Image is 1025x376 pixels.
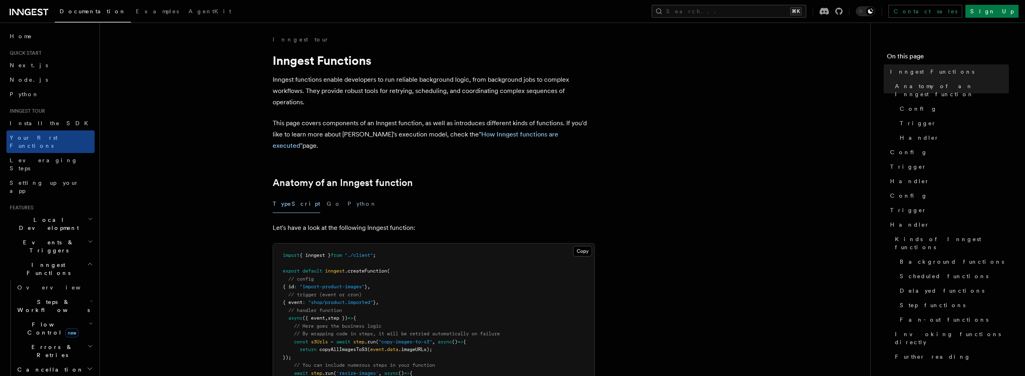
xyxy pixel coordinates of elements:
span: Flow Control [14,320,89,337]
span: : [302,300,305,305]
span: Next.js [10,62,48,68]
span: Trigger [890,206,927,214]
span: // trigger (event or cron) [288,292,362,297]
h1: Inngest Functions [273,53,595,68]
a: Config [887,145,1009,159]
span: => [404,370,410,376]
h4: On this page [887,52,1009,64]
a: Install the SDK [6,116,95,130]
button: Toggle dark mode [856,6,875,16]
span: , [432,339,435,345]
span: Invoking functions directly [895,330,1009,346]
a: Handler [897,130,1009,145]
a: Documentation [55,2,131,23]
span: ( [376,339,379,345]
span: Setting up your app [10,180,79,194]
span: } [373,300,376,305]
a: Invoking functions directly [892,327,1009,349]
span: }); [283,355,291,360]
span: step [353,339,364,345]
span: { [353,315,356,321]
button: Errors & Retries [14,340,95,362]
span: Handler [890,221,930,229]
span: Handler [890,177,930,185]
kbd: ⌘K [790,7,801,15]
span: "./client" [345,252,373,258]
span: Quick start [6,50,41,56]
span: Further reading [895,353,971,361]
a: Home [6,29,95,43]
span: // config [288,276,314,282]
span: Scheduled functions [900,272,988,280]
span: async [438,339,452,345]
span: Background functions [900,258,1004,266]
a: Anatomy of an Inngest function [892,79,1009,101]
a: Scheduled functions [897,269,1009,283]
span: .imageURLs); [398,347,432,352]
a: Trigger [897,116,1009,130]
a: Background functions [897,254,1009,269]
a: Overview [14,280,95,295]
span: event [370,347,384,352]
span: .createFunction [345,268,387,274]
span: , [379,370,381,376]
span: AgentKit [188,8,231,14]
span: Install the SDK [10,120,93,126]
a: AgentKit [184,2,236,22]
span: return [300,347,317,352]
a: Handler [887,217,1009,232]
a: Trigger [887,203,1009,217]
span: Steps & Workflows [14,298,90,314]
button: Python [348,195,377,213]
span: from [331,252,342,258]
span: Overview [17,284,100,291]
span: ; [373,252,376,258]
button: Go [327,195,341,213]
span: { [463,339,466,345]
span: () [452,339,458,345]
a: Delayed functions [897,283,1009,298]
span: async [384,370,398,376]
span: Examples [136,8,179,14]
a: Config [897,101,1009,116]
span: { event [283,300,302,305]
span: => [458,339,463,345]
span: Events & Triggers [6,238,88,254]
span: . [384,347,387,352]
a: Handler [887,174,1009,188]
span: Anatomy of an Inngest function [895,82,1009,98]
span: { inngest } [300,252,331,258]
a: Step functions [897,298,1009,312]
span: => [348,315,353,321]
span: ( [333,370,336,376]
span: Features [6,205,33,211]
p: Let's have a look at the following Inngest function: [273,222,595,233]
p: This page covers components of an Inngest function, as well as introduces different kinds of func... [273,118,595,151]
span: Delayed functions [900,287,984,295]
span: step }) [328,315,348,321]
span: Config [890,192,928,200]
span: s3Urls [311,339,328,345]
a: Examples [131,2,184,22]
a: Leveraging Steps [6,153,95,176]
span: ( [367,347,370,352]
button: Copy [573,246,592,256]
p: Inngest functions enable developers to run reliable background logic, from background jobs to com... [273,74,595,108]
a: Setting up your app [6,176,95,198]
span: // By wrapping code in steps, it will be retried automatically on failure [294,331,500,337]
span: Step functions [900,301,965,309]
span: // You can include numerous steps in your function [294,362,435,368]
span: // handler function [288,308,342,313]
span: , [325,315,328,321]
a: Anatomy of an Inngest function [273,177,413,188]
span: ({ event [302,315,325,321]
span: export [283,268,300,274]
span: async [288,315,302,321]
span: await [336,339,350,345]
span: Errors & Retries [14,343,87,359]
span: inngest [325,268,345,274]
span: Handler [900,134,939,142]
span: Trigger [890,163,927,171]
span: Inngest tour [6,108,45,114]
a: Sign Up [965,5,1019,18]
